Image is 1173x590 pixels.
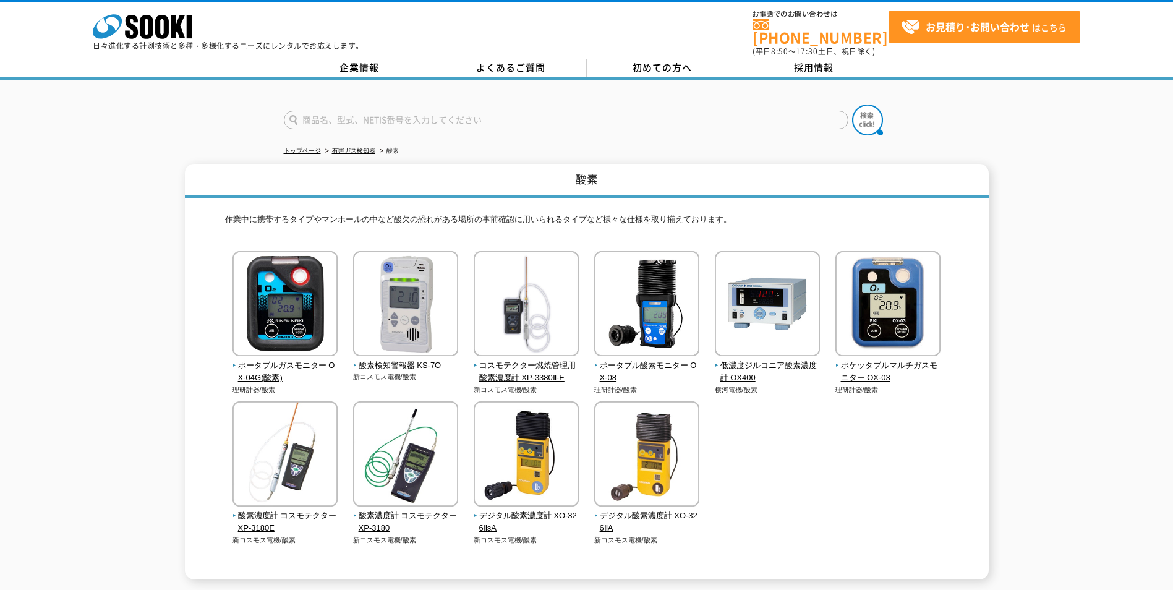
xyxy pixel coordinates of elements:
[377,145,399,158] li: 酸素
[594,385,700,395] p: 理研計器/酸素
[353,348,459,372] a: 酸素検知警報器 KS-7O
[284,147,321,154] a: トップページ
[594,401,699,510] img: デジタル酸素濃度計 XO-326ⅡA
[232,251,338,359] img: ポータブルガスモニター OX-04G(酸素)
[353,498,459,535] a: 酸素濃度計 コスモテクター XP-3180
[594,348,700,385] a: ポータブル酸素モニター OX-08
[353,510,459,536] span: 酸素濃度計 コスモテクター XP-3180
[232,348,338,385] a: ポータブルガスモニター OX-04G(酸素)
[715,385,821,395] p: 横河電機/酸素
[753,46,875,57] span: (平日 ～ 土日、祝日除く)
[474,498,579,535] a: デジタル酸素濃度計 XO-326ⅡsA
[232,359,338,385] span: ポータブルガスモニター OX-04G(酸素)
[715,251,820,359] img: 低濃度ジルコニア酸素濃度計 OX400
[353,251,458,359] img: 酸素検知警報器 KS-7O
[594,510,700,536] span: デジタル酸素濃度計 XO-326ⅡA
[353,535,459,545] p: 新コスモス電機/酸素
[889,11,1080,43] a: お見積り･お問い合わせはこちら
[474,385,579,395] p: 新コスモス電機/酸素
[225,213,949,233] p: 作業中に携帯するタイプやマンホールの中など酸欠の恐れがある場所の事前確認に用いられるタイプなど様々な仕様を取り揃えております。
[594,498,700,535] a: デジタル酸素濃度計 XO-326ⅡA
[835,251,941,359] img: ポケッタブルマルチガスモニター OX-03
[852,105,883,135] img: btn_search.png
[926,19,1030,34] strong: お見積り･お問い合わせ
[474,251,579,359] img: コスモテクター燃焼管理用酸素濃度計 XP-3380Ⅱ-E
[474,401,579,510] img: デジタル酸素濃度計 XO-326ⅡsA
[474,359,579,385] span: コスモテクター燃焼管理用酸素濃度計 XP-3380Ⅱ-E
[93,42,364,49] p: 日々進化する計測技術と多種・多様化するニーズにレンタルでお応えします。
[796,46,818,57] span: 17:30
[284,111,848,129] input: 商品名、型式、NETIS番号を入力してください
[353,401,458,510] img: 酸素濃度計 コスモテクター XP-3180
[753,11,889,18] span: お電話でのお問い合わせは
[715,359,821,385] span: 低濃度ジルコニア酸素濃度計 OX400
[715,348,821,385] a: 低濃度ジルコニア酸素濃度計 OX400
[835,359,941,385] span: ポケッタブルマルチガスモニター OX-03
[232,385,338,395] p: 理研計器/酸素
[353,359,459,372] span: 酸素検知警報器 KS-7O
[435,59,587,77] a: よくあるご質問
[232,498,338,535] a: 酸素濃度計 コスモテクター XP-3180E
[474,348,579,385] a: コスモテクター燃焼管理用酸素濃度計 XP-3380Ⅱ-E
[738,59,890,77] a: 採用情報
[474,510,579,536] span: デジタル酸素濃度計 XO-326ⅡsA
[232,535,338,545] p: 新コスモス電機/酸素
[232,510,338,536] span: 酸素濃度計 コスモテクター XP-3180E
[633,61,692,74] span: 初めての方へ
[332,147,375,154] a: 有害ガス検知器
[594,535,700,545] p: 新コスモス電機/酸素
[232,401,338,510] img: 酸素濃度計 コスモテクター XP-3180E
[835,385,941,395] p: 理研計器/酸素
[594,251,699,359] img: ポータブル酸素モニター OX-08
[753,19,889,45] a: [PHONE_NUMBER]
[901,18,1067,36] span: はこちら
[587,59,738,77] a: 初めての方へ
[835,348,941,385] a: ポケッタブルマルチガスモニター OX-03
[185,164,989,198] h1: 酸素
[594,359,700,385] span: ポータブル酸素モニター OX-08
[353,372,459,382] p: 新コスモス電機/酸素
[771,46,788,57] span: 8:50
[474,535,579,545] p: 新コスモス電機/酸素
[284,59,435,77] a: 企業情報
